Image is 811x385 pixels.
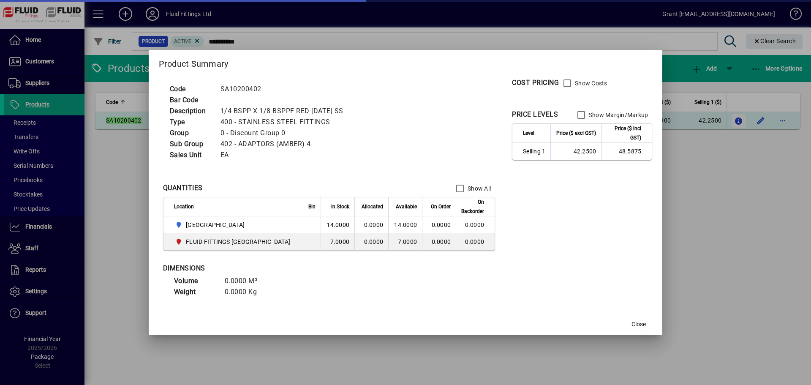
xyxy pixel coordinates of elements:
td: Volume [170,276,220,287]
span: Available [396,202,417,211]
td: Code [166,84,216,95]
td: 14.0000 [321,216,354,233]
td: Group [166,128,216,139]
span: FLUID FITTINGS [GEOGRAPHIC_DATA] [186,238,290,246]
span: Level [523,128,534,138]
td: EA [216,150,354,161]
span: Location [174,202,194,211]
td: Bar Code [166,95,216,106]
td: 0.0000 M³ [220,276,271,287]
span: AUCKLAND [174,220,294,230]
span: [GEOGRAPHIC_DATA] [186,221,245,229]
td: Weight [170,287,220,298]
td: Sales Unit [166,150,216,161]
span: Close [631,320,646,329]
td: Type [166,117,216,128]
td: 400 - STAINLESS STEEL FITTINGS [216,117,354,128]
span: Selling 1 [523,147,545,156]
td: 0.0000 [456,233,495,250]
span: FLUID FITTINGS CHRISTCHURCH [174,237,294,247]
span: On Backorder [461,197,484,216]
label: Show Margin/Markup [587,111,648,119]
div: COST PRICING [512,78,559,88]
td: 14.0000 [388,216,422,233]
div: PRICE LEVELS [512,109,558,120]
span: Price ($ incl GST) [607,124,641,142]
td: 0.0000 [354,216,388,233]
td: 0 - Discount Group 0 [216,128,354,139]
span: On Order [431,202,451,211]
button: Close [625,317,652,332]
span: 0.0000 [432,238,451,245]
td: Sub Group [166,139,216,150]
td: 7.0000 [388,233,422,250]
td: SA10200402 [216,84,354,95]
td: Description [166,106,216,117]
div: DIMENSIONS [163,263,374,273]
span: Price ($ excl GST) [556,128,596,138]
td: 0.0000 Kg [220,287,271,298]
td: 42.2500 [550,143,601,160]
span: Bin [308,202,316,211]
td: 402 - ADAPTORS (AMBER) 4 [216,139,354,150]
span: 0.0000 [432,221,451,228]
span: Allocated [362,202,383,211]
td: 0.0000 [354,233,388,250]
td: 48.5875 [601,143,652,160]
div: QUANTITIES [163,183,203,193]
td: 1/4 BSPP X 1/8 BSPPF RED [DATE] SS [216,106,354,117]
span: In Stock [331,202,349,211]
h2: Product Summary [149,50,663,74]
td: 0.0000 [456,216,495,233]
label: Show All [466,184,491,193]
label: Show Costs [573,79,607,87]
td: 7.0000 [321,233,354,250]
